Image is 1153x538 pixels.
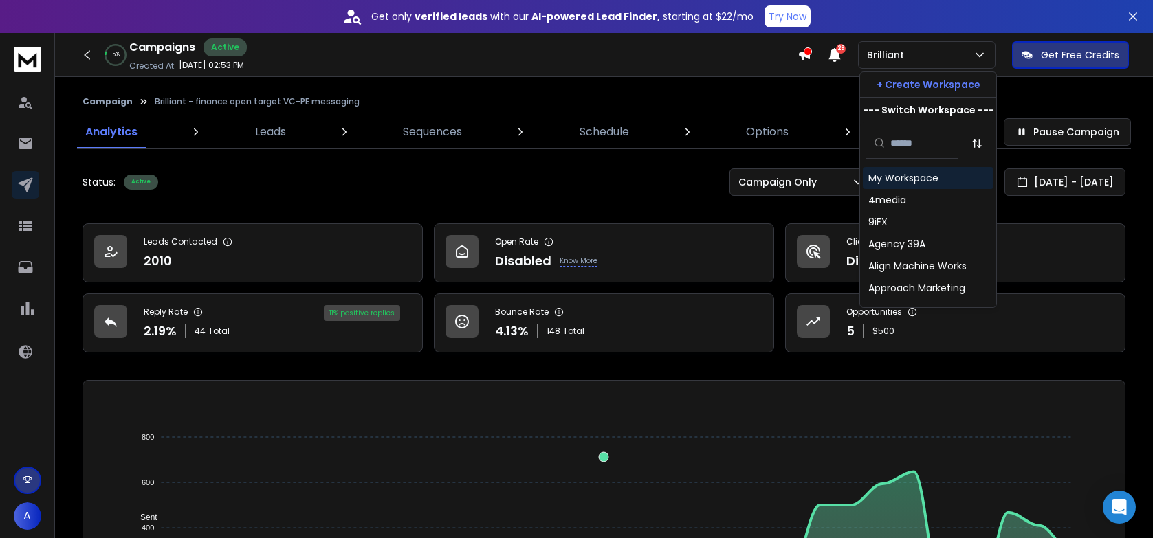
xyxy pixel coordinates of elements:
div: Active [204,38,247,56]
p: Open Rate [495,236,538,247]
p: [DATE] 02:53 PM [179,60,244,71]
p: --- Switch Workspace --- [863,103,994,117]
button: [DATE] - [DATE] [1004,168,1125,196]
button: Get Free Credits [1012,41,1129,69]
button: A [14,502,41,530]
tspan: 600 [142,478,154,486]
a: Reply Rate2.19%44Total11% positive replies [83,293,423,352]
a: Leads [247,115,294,148]
span: Total [208,326,230,337]
p: Options [746,124,789,140]
div: Open Intercom Messenger [1103,491,1136,524]
button: + Create Workspace [860,72,996,97]
p: Know More [560,256,597,267]
p: 5 [846,322,855,341]
button: Pause Campaign [1004,118,1131,146]
p: Click Rate [846,236,888,247]
p: Disabled [846,251,903,271]
p: 5 % [112,51,120,59]
p: Get only with our starting at $22/mo [371,10,754,23]
h1: Campaigns [129,39,195,56]
p: Disabled [495,251,551,271]
strong: AI-powered Lead Finder, [531,10,660,23]
p: Opportunities [846,306,902,317]
p: Created At: [129,60,176,71]
p: $ 500 [872,326,894,337]
button: Campaign [83,96,133,107]
p: Status: [83,175,116,189]
p: Reply Rate [144,306,188,317]
p: Sequences [403,124,462,140]
span: 44 [195,326,206,337]
span: 29 [836,44,846,54]
p: Try Now [769,10,806,23]
div: 4media [868,193,906,207]
div: 9iFX [868,215,888,229]
a: Open RateDisabledKnow More [434,223,774,282]
a: Sequences [395,115,470,148]
strong: verified leads [415,10,487,23]
p: Campaign Only [738,175,822,189]
p: Bounce Rate [495,306,549,317]
p: Analytics [85,124,138,140]
img: logo [14,47,41,72]
div: [PERSON_NAME] & [PERSON_NAME] [868,303,988,330]
p: Leads [255,124,286,140]
p: Schedule [580,124,629,140]
div: Align Machine Works [868,259,967,273]
div: 11 % positive replies [324,305,400,321]
p: 2.19 % [144,322,177,341]
span: Total [563,326,584,337]
div: Approach Marketing [868,281,965,295]
p: Brilliant [867,48,910,62]
button: Sort by Sort A-Z [963,130,991,157]
p: Get Free Credits [1041,48,1119,62]
button: Try Now [765,5,811,27]
p: 4.13 % [495,322,529,341]
p: 2010 [144,251,172,271]
div: Agency 39A [868,237,925,251]
a: Leads Contacted2010 [83,223,423,282]
span: 148 [547,326,560,337]
p: Brilliant - finance open target VC-PE messaging [155,96,360,107]
div: Active [124,175,158,190]
a: Bounce Rate4.13%148Total [434,293,774,352]
a: Opportunities5$500 [785,293,1125,352]
div: My Workspace [868,171,938,185]
p: Leads Contacted [144,236,217,247]
a: Analytics [77,115,146,148]
p: + Create Workspace [877,78,980,91]
a: Schedule [571,115,637,148]
tspan: 800 [142,433,154,441]
a: Click RateDisabledKnow More [785,223,1125,282]
a: Options [738,115,797,148]
span: Sent [130,513,157,522]
tspan: 400 [142,524,154,532]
